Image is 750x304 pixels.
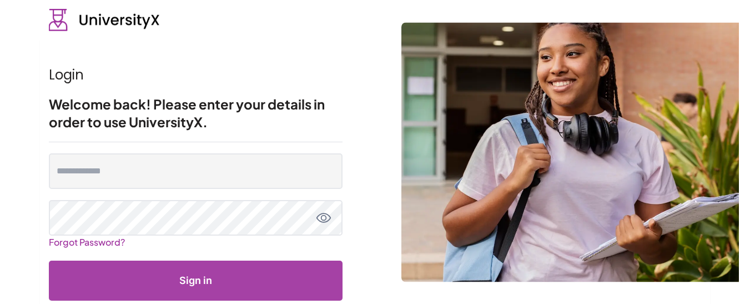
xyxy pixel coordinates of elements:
img: UniversityX logo [49,9,160,31]
button: Submit form [49,261,343,301]
h1: Login [49,66,343,84]
a: Forgot Password? [49,232,125,252]
img: login background [401,22,739,282]
button: toggle password view [316,210,331,226]
h2: Welcome back! Please enter your details in order to use UniversityX. [49,95,343,131]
